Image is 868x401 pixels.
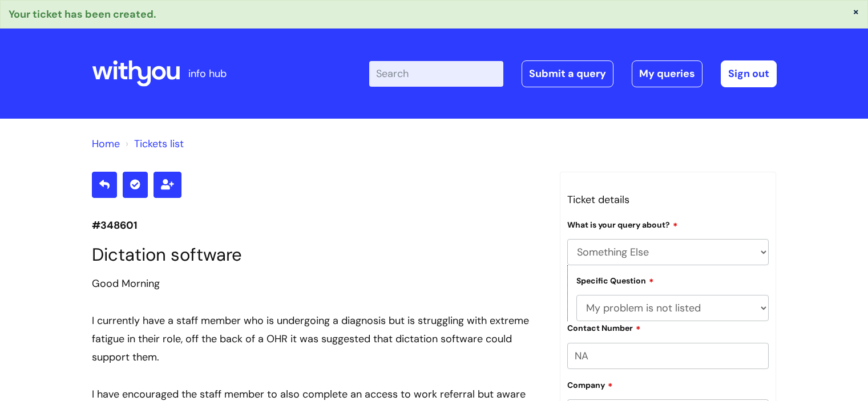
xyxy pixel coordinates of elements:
[92,216,543,234] p: #348601
[92,274,543,293] div: Good Morning
[123,135,184,153] li: Tickets list
[92,244,543,265] h1: Dictation software
[522,60,613,87] a: Submit a query
[632,60,703,87] a: My queries
[92,135,120,153] li: Solution home
[92,311,543,367] div: I currently have a staff member who is undergoing a diagnosis but is struggling with extreme fati...
[134,137,184,151] a: Tickets list
[369,60,777,87] div: | -
[567,322,641,333] label: Contact Number
[567,379,613,390] label: Company
[92,137,120,151] a: Home
[721,60,777,87] a: Sign out
[576,274,654,286] label: Specific Question
[853,6,859,17] button: ×
[369,61,503,86] input: Search
[567,191,769,209] h3: Ticket details
[567,218,678,230] label: What is your query about?
[188,64,227,83] p: info hub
